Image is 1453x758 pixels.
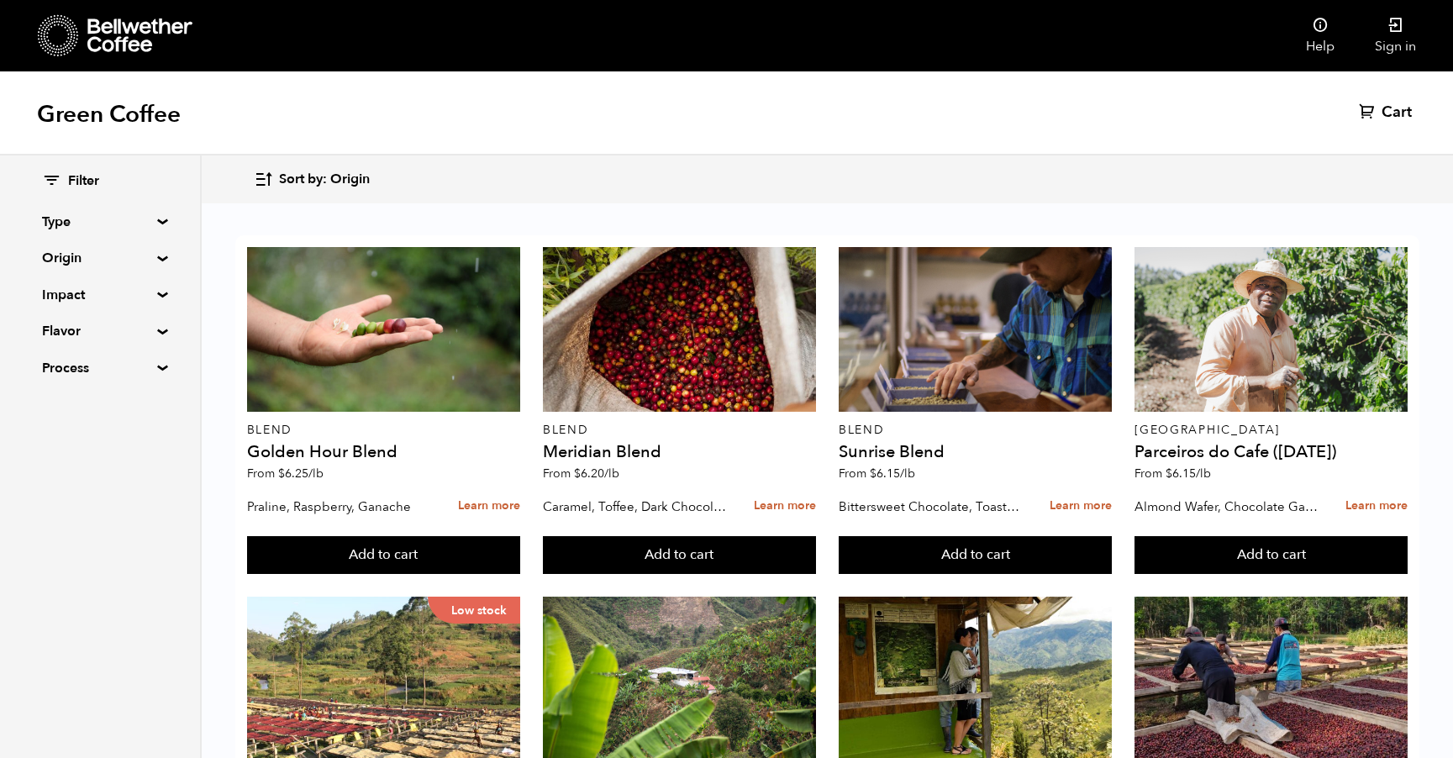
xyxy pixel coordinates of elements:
bdi: 6.15 [870,466,915,482]
a: Learn more [458,488,520,524]
span: /lb [308,466,324,482]
button: Add to cart [839,536,1112,575]
a: Learn more [1345,488,1408,524]
p: Low stock [428,597,520,624]
p: Blend [543,424,816,436]
h4: Parceiros do Cafe ([DATE]) [1134,444,1408,461]
span: /lb [1196,466,1211,482]
summary: Origin [42,248,158,268]
p: Bittersweet Chocolate, Toasted Marshmallow, Candied Orange, Praline [839,494,1024,519]
summary: Impact [42,285,158,305]
h4: Meridian Blend [543,444,816,461]
button: Add to cart [543,536,816,575]
p: Blend [247,424,520,436]
h4: Golden Hour Blend [247,444,520,461]
h1: Green Coffee [37,99,181,129]
span: /lb [900,466,915,482]
a: Learn more [1050,488,1112,524]
span: /lb [604,466,619,482]
p: [GEOGRAPHIC_DATA] [1134,424,1408,436]
h4: Sunrise Blend [839,444,1112,461]
summary: Process [42,358,158,378]
p: Caramel, Toffee, Dark Chocolate [543,494,729,519]
span: $ [1166,466,1172,482]
summary: Type [42,212,158,232]
span: From [1134,466,1211,482]
button: Sort by: Origin [254,160,370,199]
span: $ [574,466,581,482]
button: Add to cart [247,536,520,575]
bdi: 6.20 [574,466,619,482]
p: Blend [839,424,1112,436]
span: Cart [1382,103,1412,123]
span: $ [278,466,285,482]
span: From [247,466,324,482]
button: Add to cart [1134,536,1408,575]
span: From [543,466,619,482]
a: Cart [1359,103,1416,123]
bdi: 6.15 [1166,466,1211,482]
summary: Flavor [42,321,158,341]
span: Sort by: Origin [279,171,370,189]
bdi: 6.25 [278,466,324,482]
span: $ [870,466,877,482]
span: Filter [68,172,99,191]
span: From [839,466,915,482]
a: Learn more [754,488,816,524]
p: Almond Wafer, Chocolate Ganache, Bing Cherry [1134,494,1320,519]
p: Praline, Raspberry, Ganache [247,494,433,519]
